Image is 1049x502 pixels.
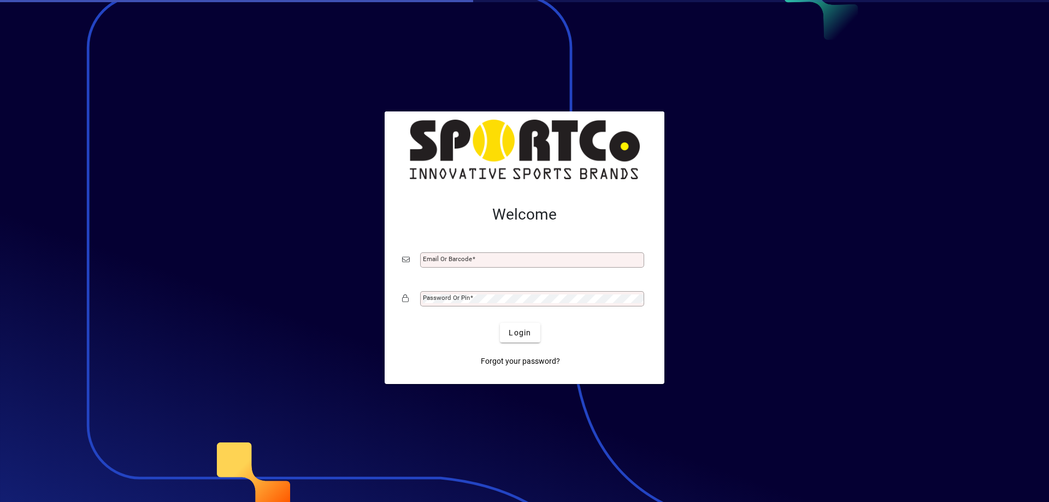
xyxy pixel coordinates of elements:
a: Forgot your password? [476,351,564,371]
button: Login [500,323,540,342]
span: Login [509,327,531,339]
span: Forgot your password? [481,356,560,367]
mat-label: Email or Barcode [423,255,472,263]
h2: Welcome [402,205,647,224]
mat-label: Password or Pin [423,294,470,302]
